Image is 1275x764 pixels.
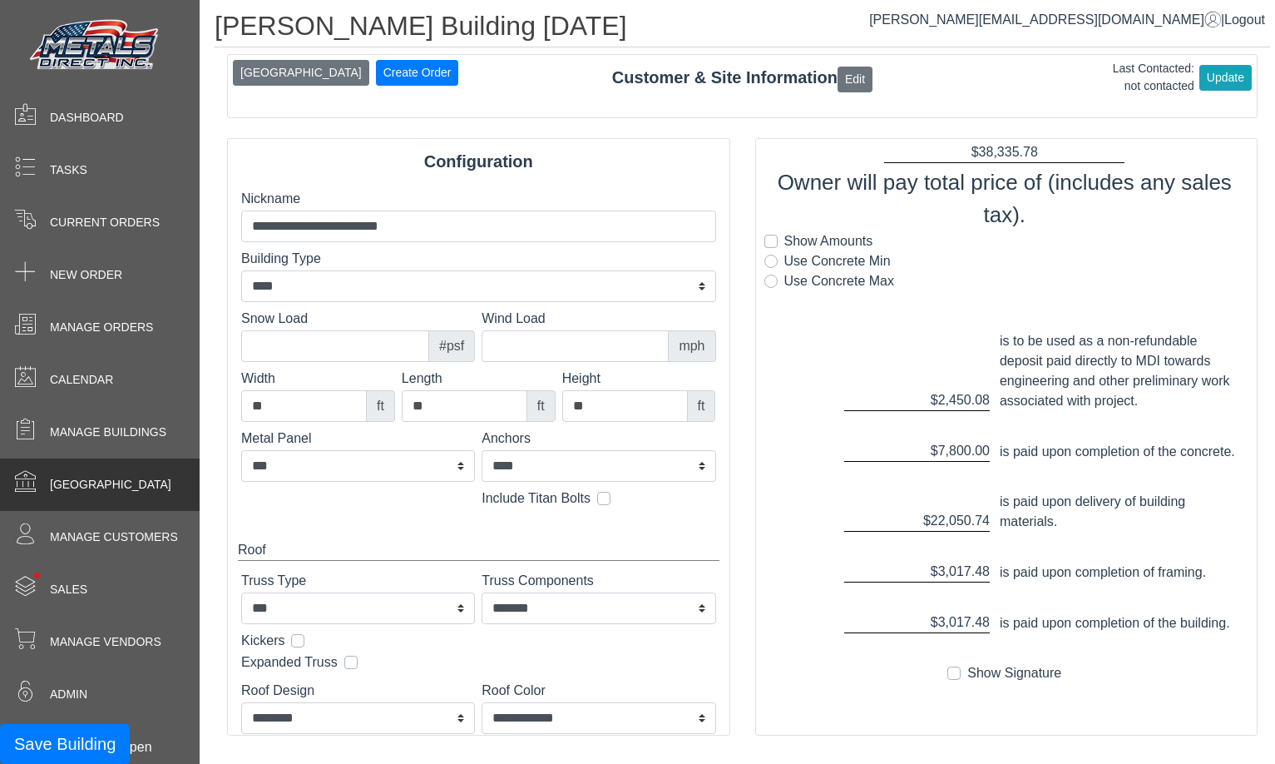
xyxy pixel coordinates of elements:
div: is paid upon completion of the concrete. [1000,442,1235,462]
div: is to be used as a non-refundable deposit paid directly to MDI towards engineering and other prel... [1000,331,1235,411]
div: mph [668,330,715,362]
span: $3,017.48 [931,564,990,578]
label: Metal Panel [241,429,475,449]
span: Current Orders [50,214,160,231]
span: Admin [50,686,87,703]
span: $38,335.78 [971,145,1038,159]
label: Show Amounts [784,231,873,251]
span: $2,450.08 [931,393,990,407]
div: ft [687,390,716,422]
span: Manage Buildings [50,424,166,441]
span: Manage Orders [50,319,153,336]
span: Dashboard [50,109,124,127]
div: Configuration [228,149,729,174]
button: Edit [838,67,872,92]
div: Roof [238,540,719,561]
span: Manage Vendors [50,633,161,651]
label: Roof Color [482,681,715,701]
span: Tasks [50,161,87,179]
button: [GEOGRAPHIC_DATA] [233,60,369,86]
label: Include Titan Bolts [482,489,591,509]
label: Height [562,369,716,389]
h1: [PERSON_NAME] Building [DATE] [215,10,1270,47]
div: Customer & Site Information [228,65,1257,92]
label: Truss Type [241,571,475,591]
span: [GEOGRAPHIC_DATA] [50,476,171,494]
div: is paid upon delivery of building materials. [1000,492,1235,532]
label: Width [241,369,395,389]
span: New Order [50,266,122,284]
span: Manage Customers [50,528,178,546]
label: Use Concrete Min [784,251,891,271]
div: | [869,10,1265,30]
label: Snow Load [241,309,475,329]
label: Anchors [482,429,715,449]
span: $22,050.74 [923,513,990,528]
div: is paid upon completion of framing. [1000,563,1235,583]
span: Sales [50,581,87,598]
label: Nickname [241,189,716,209]
label: Roof Design [241,681,475,701]
span: Calendar [50,371,113,389]
div: Owner will pay total price of (includes any sales tax). [764,166,1246,231]
img: Metals Direct Inc Logo [25,15,166,77]
label: Expanded Truss [241,652,338,672]
button: Update [1199,65,1252,91]
div: #psf [428,330,475,362]
label: Building Type [241,249,716,269]
span: $3,017.48 [931,615,990,629]
div: ft [526,390,556,422]
button: Create Order [376,60,459,86]
label: Kickers [241,631,284,651]
span: Logout [1224,12,1265,27]
div: is paid upon completion of the building. [1000,613,1235,633]
span: • [16,548,58,603]
a: [PERSON_NAME][EMAIL_ADDRESS][DOMAIN_NAME] [869,12,1221,27]
label: Truss Components [482,571,715,591]
label: Show Signature [967,663,1061,683]
span: $7,800.00 [931,444,990,458]
label: Wind Load [482,309,715,329]
div: ft [366,390,395,422]
label: Length [402,369,556,389]
div: Last Contacted: not contacted [1113,60,1194,95]
label: Use Concrete Max [784,271,895,291]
